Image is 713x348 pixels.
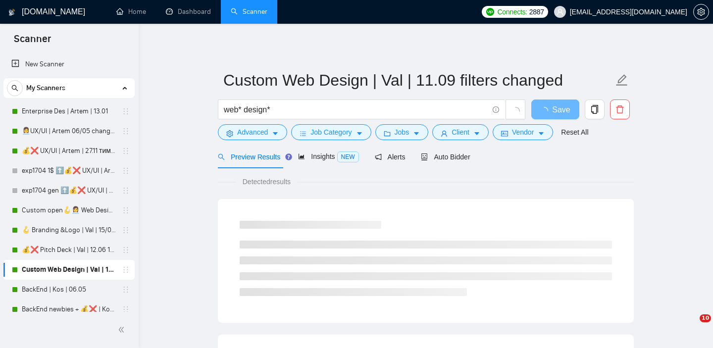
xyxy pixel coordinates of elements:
[122,266,130,274] span: holder
[679,314,703,338] iframe: Intercom live chat
[11,54,127,74] a: New Scanner
[610,99,630,119] button: delete
[540,107,552,115] span: loading
[22,200,116,220] a: Custom open🪝👩‍💼 Web Design | Artem18/09 other start
[561,127,588,138] a: Reset All
[512,127,534,138] span: Vendor
[310,127,352,138] span: Job Category
[529,6,544,17] span: 2887
[166,7,211,16] a: dashboardDashboard
[218,153,282,161] span: Preview Results
[585,99,605,119] button: copy
[298,153,305,160] span: area-chart
[615,74,628,87] span: edit
[231,7,267,16] a: searchScanner
[116,7,146,16] a: homeHome
[8,4,15,20] img: logo
[452,127,469,138] span: Client
[224,103,488,116] input: Search Freelance Jobs...
[300,130,306,137] span: bars
[122,167,130,175] span: holder
[493,106,499,113] span: info-circle
[236,176,298,187] span: Detected results
[122,107,130,115] span: holder
[22,220,116,240] a: 🪝 Branding &Logo | Val | 15/05 added other end
[585,105,604,114] span: copy
[237,127,268,138] span: Advanced
[493,124,553,140] button: idcardVendorcaret-down
[486,8,494,16] img: upwork-logo.png
[223,68,613,93] input: Scanner name...
[122,226,130,234] span: holder
[122,187,130,195] span: holder
[272,130,279,137] span: caret-down
[218,153,225,160] span: search
[122,127,130,135] span: holder
[22,161,116,181] a: exp1704 1$ ⬆️💰❌ UX/UI | Artem
[291,124,371,140] button: barsJob Categorycaret-down
[511,107,520,116] span: loading
[395,127,409,138] span: Jobs
[26,78,65,98] span: My Scanners
[298,152,358,160] span: Insights
[375,153,406,161] span: Alerts
[552,103,570,116] span: Save
[22,141,116,161] a: 💰❌ UX/UI | Artem | 27.11 тимчасово вимкнула
[375,153,382,160] span: notification
[694,8,709,16] span: setting
[22,240,116,260] a: 💰❌ Pitch Deck | Val | 12.06 16% view
[538,130,545,137] span: caret-down
[413,130,420,137] span: caret-down
[7,80,23,96] button: search
[375,124,429,140] button: folderJobscaret-down
[356,130,363,137] span: caret-down
[22,181,116,200] a: exp1704 gen ⬆️💰❌ UX/UI | Artem
[611,105,629,114] span: delete
[122,147,130,155] span: holder
[337,151,359,162] span: NEW
[700,314,711,322] span: 10
[22,101,116,121] a: Enterprise Des | Artem | 13.01
[22,121,116,141] a: 👩‍💼UX/UI | Artem 06/05 changed start
[122,246,130,254] span: holder
[501,130,508,137] span: idcard
[557,8,563,15] span: user
[384,130,391,137] span: folder
[473,130,480,137] span: caret-down
[432,124,489,140] button: userClientcaret-down
[118,325,128,335] span: double-left
[122,305,130,313] span: holder
[3,54,135,74] li: New Scanner
[122,206,130,214] span: holder
[421,153,470,161] span: Auto Bidder
[22,299,116,319] a: BackEnd newbies + 💰❌ | Kos | 06.05
[22,260,116,280] a: Custom Web Design | Val | 11.09 filters changed
[693,8,709,16] a: setting
[218,124,287,140] button: settingAdvancedcaret-down
[531,99,579,119] button: Save
[441,130,448,137] span: user
[284,152,293,161] div: Tooltip anchor
[693,4,709,20] button: setting
[497,6,527,17] span: Connects:
[6,32,59,52] span: Scanner
[122,286,130,294] span: holder
[7,85,22,92] span: search
[421,153,428,160] span: robot
[226,130,233,137] span: setting
[22,280,116,299] a: BackEnd | Kos | 06.05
